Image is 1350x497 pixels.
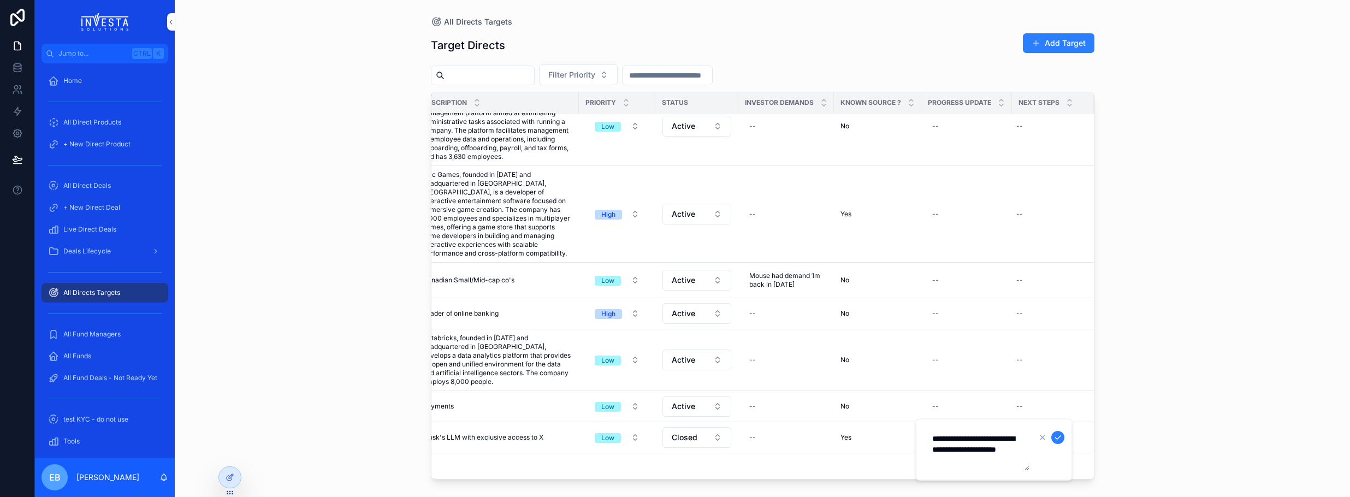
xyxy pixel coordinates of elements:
div: -- [1016,356,1023,364]
a: Select Button [662,115,732,137]
button: Select Button [586,397,648,416]
span: All Direct Deals [63,181,111,190]
div: High [601,210,615,220]
button: Select Button [662,350,731,370]
span: Payments [423,402,454,411]
a: All Fund Deals - Not Ready Yet [42,368,168,388]
button: Add Target [1023,33,1094,53]
a: -- [745,117,827,135]
a: Live Direct Deals [42,220,168,239]
span: All Directs Targets [63,288,120,297]
span: Yes [840,433,851,442]
img: App logo [81,13,129,31]
span: Home [63,76,82,85]
span: Priority [585,98,616,107]
a: -- [745,398,827,415]
a: Select Button [585,204,649,224]
div: -- [1016,210,1023,218]
span: Leader of online banking [423,309,499,318]
button: Select Button [586,428,648,447]
a: No [840,122,915,131]
a: -- [745,305,827,322]
a: Select Button [662,303,732,324]
a: -- [745,205,827,223]
span: Description [423,98,467,107]
div: -- [1016,276,1023,285]
button: Select Button [662,427,731,448]
a: -- [928,117,1005,135]
button: Select Button [586,204,648,224]
div: -- [932,356,939,364]
span: Canadian Small/Mid-cap co's [423,276,514,285]
div: Low [601,122,614,132]
a: Select Button [662,349,732,371]
h1: Target Directs [431,38,505,53]
a: Payments [423,402,572,411]
div: -- [932,122,939,131]
a: Select Button [585,116,649,137]
span: Musk's LLM with exclusive access to X [423,433,543,442]
a: Select Button [662,427,732,448]
a: -- [1012,271,1081,289]
span: Closed [672,432,697,443]
span: All Funds [63,352,91,360]
span: Active [672,354,695,365]
span: Tools [63,437,80,446]
a: Databricks, founded in [DATE] and headquartered in [GEOGRAPHIC_DATA], develops a data analytics p... [423,334,572,386]
span: Progress Update [928,98,991,107]
span: No [840,402,849,411]
div: -- [749,402,756,411]
span: No [840,276,849,285]
span: Status [662,98,688,107]
button: Select Button [662,270,731,291]
a: All Directs Targets [431,16,512,27]
span: Investor Demands [745,98,814,107]
a: Home [42,71,168,91]
div: -- [932,402,939,411]
div: -- [1016,402,1023,411]
span: Active [672,275,695,286]
a: Epic Games, founded in [DATE] and headquartered in [GEOGRAPHIC_DATA], [GEOGRAPHIC_DATA], is a dev... [423,170,572,258]
a: Select Button [662,203,732,225]
span: EB [49,471,61,484]
span: Active [672,209,695,220]
a: Musk's LLM with exclusive access to X [423,433,572,442]
div: High [601,309,615,319]
div: -- [749,356,756,364]
a: -- [928,271,1005,289]
a: Select Button [585,270,649,291]
a: -- [928,398,1005,415]
a: Select Button [662,269,732,291]
a: Select Button [585,427,649,448]
a: Tools [42,431,168,451]
a: -- [1012,305,1081,322]
a: + New Direct Product [42,134,168,154]
button: Select Button [586,116,648,136]
div: Low [601,433,614,443]
p: [PERSON_NAME] [76,472,139,483]
span: + New Direct Deal [63,203,120,212]
a: All Direct Products [42,113,168,132]
div: -- [749,122,756,131]
a: All Directs Targets [42,283,168,303]
a: test KYC - do not use [42,410,168,429]
span: Filter Priority [548,69,595,80]
span: Ctrl [132,48,152,59]
a: -- [928,205,1005,223]
a: + New Direct Deal [42,198,168,217]
a: Select Button [585,350,649,370]
div: -- [932,309,939,318]
span: Active [672,121,695,132]
div: Low [601,402,614,412]
a: Select Button [585,303,649,324]
button: Select Button [662,116,731,137]
a: Yes [840,433,915,442]
a: No [840,276,915,285]
span: Live Direct Deals [63,225,116,234]
button: Jump to...CtrlK [42,44,168,63]
span: Jump to... [58,49,128,58]
button: Select Button [662,303,731,324]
